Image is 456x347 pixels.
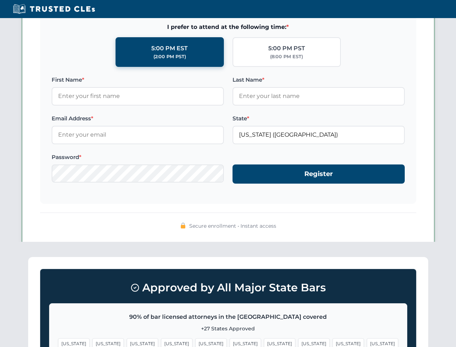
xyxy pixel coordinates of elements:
[49,278,407,297] h3: Approved by All Major State Bars
[52,87,224,105] input: Enter your first name
[180,223,186,228] img: 🔒
[270,53,303,60] div: (8:00 PM EST)
[189,222,276,230] span: Secure enrollment • Instant access
[233,87,405,105] input: Enter your last name
[233,126,405,144] input: Florida (FL)
[233,114,405,123] label: State
[52,126,224,144] input: Enter your email
[11,4,97,14] img: Trusted CLEs
[151,44,188,53] div: 5:00 PM EST
[52,22,405,32] span: I prefer to attend at the following time:
[52,153,224,162] label: Password
[153,53,186,60] div: (2:00 PM PST)
[233,164,405,184] button: Register
[58,325,398,333] p: +27 States Approved
[52,114,224,123] label: Email Address
[268,44,305,53] div: 5:00 PM PST
[58,312,398,322] p: 90% of bar licensed attorneys in the [GEOGRAPHIC_DATA] covered
[233,76,405,84] label: Last Name
[52,76,224,84] label: First Name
